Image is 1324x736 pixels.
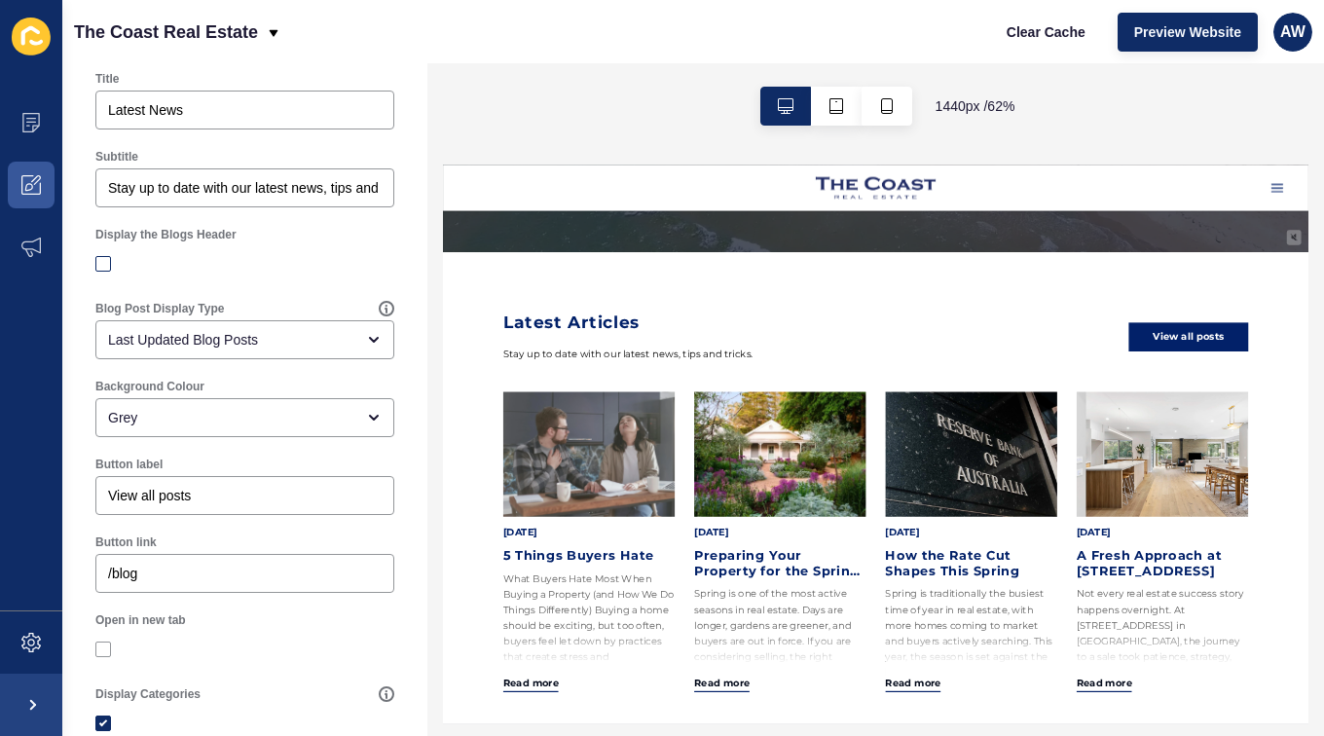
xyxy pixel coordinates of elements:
p: [DATE] [97,584,376,607]
img: Blog post card image [407,368,685,570]
div: open menu [95,320,394,359]
button: Preview Website [1118,13,1258,52]
span: 1440 px / 62 % [936,96,1015,116]
label: Subtitle [95,149,138,165]
label: Button link [95,534,157,550]
label: Background Colour [95,379,204,394]
img: Blog post card image [717,368,995,570]
h2: Latest Articles [97,239,902,271]
div: open menu [95,398,394,437]
label: Display Categories [95,686,201,702]
p: [DATE] [1026,584,1305,607]
h4: How the Rate Cut Shapes This Spring [717,621,995,670]
img: The Coast Real Estate [604,19,798,55]
h4: A Fresh Approach at [STREET_ADDRESS] [1026,621,1305,670]
img: Blog post card image [97,368,376,570]
label: Blog Post Display Type [95,301,224,316]
label: Button label [95,457,163,472]
label: Display the Blogs Header [95,227,237,242]
p: [DATE] [717,584,995,607]
label: Open in new tab [95,612,186,628]
button: Clear Cache [990,13,1102,52]
span: Clear Cache [1007,22,1085,42]
h4: Preparing Your Property for the Spring Market [407,621,685,670]
p: The Coast Real Estate [74,8,258,56]
span: Preview Website [1134,22,1241,42]
h4: 5 Things Buyers Hate [97,621,376,645]
a: View all posts [1111,256,1305,303]
span: AW [1280,22,1306,42]
p: Stay up to date with our latest news, tips and tricks. [97,294,902,319]
label: Title [95,71,119,87]
img: Blog post card image [1026,368,1305,570]
p: [DATE] [407,584,685,607]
